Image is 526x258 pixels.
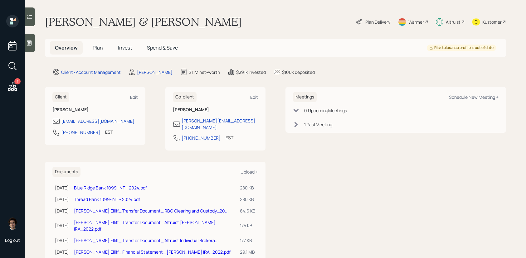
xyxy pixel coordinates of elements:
[182,135,221,141] div: [PHONE_NUMBER]
[236,69,266,75] div: $291k invested
[293,92,317,102] h6: Meetings
[446,19,460,25] div: Altruist
[74,249,231,255] a: [PERSON_NAME] Elliff_ Financial Statement_ [PERSON_NAME] IRA_2022.pdf
[240,184,256,191] div: 280 KB
[147,44,178,51] span: Spend & Save
[74,185,147,191] a: Blue Ridge Bank 1099-INT - 2024.pdf
[14,78,21,84] div: 7
[52,167,80,177] h6: Documents
[74,208,229,214] a: [PERSON_NAME] Elliff_ Transfer Document_ RBC Clearing and Custody_20...
[55,249,69,255] div: [DATE]
[55,44,78,51] span: Overview
[45,15,242,29] h1: [PERSON_NAME] & [PERSON_NAME]
[408,19,424,25] div: Warmer
[55,184,69,191] div: [DATE]
[189,69,220,75] div: $1.1M net-worth
[74,219,216,232] a: [PERSON_NAME] Elliff_ Transfer Document_ Altruist [PERSON_NAME] IRA_2022.pdf
[137,69,173,75] div: [PERSON_NAME]
[105,129,113,135] div: EST
[61,118,134,124] div: [EMAIL_ADDRESS][DOMAIN_NAME]
[55,222,69,229] div: [DATE]
[74,237,219,243] a: [PERSON_NAME] Elliff_ Transfer Document_ Altruist Individual Brokera...
[250,94,258,100] div: Edit
[482,19,502,25] div: Kustomer
[6,217,19,230] img: harrison-schaefer-headshot-2.png
[55,208,69,214] div: [DATE]
[52,107,138,112] h6: [PERSON_NAME]
[182,117,258,131] div: [PERSON_NAME][EMAIL_ADDRESS][DOMAIN_NAME]
[55,237,69,244] div: [DATE]
[429,45,494,50] div: Risk tolerance profile is out of date
[240,249,256,255] div: 29.1 MB
[52,92,69,102] h6: Client
[240,237,256,244] div: 177 KB
[365,19,390,25] div: Plan Delivery
[304,107,347,114] div: 0 Upcoming Meeting s
[304,121,332,128] div: 1 Past Meeting
[240,196,256,203] div: 280 KB
[241,169,258,175] div: Upload +
[61,69,121,75] div: Client · Account Management
[5,237,20,243] div: Log out
[93,44,103,51] span: Plan
[282,69,315,75] div: $100k deposited
[55,196,69,203] div: [DATE]
[173,107,258,112] h6: [PERSON_NAME]
[118,44,132,51] span: Invest
[173,92,197,102] h6: Co-client
[61,129,100,136] div: [PHONE_NUMBER]
[240,208,256,214] div: 64.6 KB
[130,94,138,100] div: Edit
[74,196,140,202] a: Thread Bank 1099-INT - 2024.pdf
[240,222,256,229] div: 175 KB
[226,134,233,141] div: EST
[449,94,499,100] div: Schedule New Meeting +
